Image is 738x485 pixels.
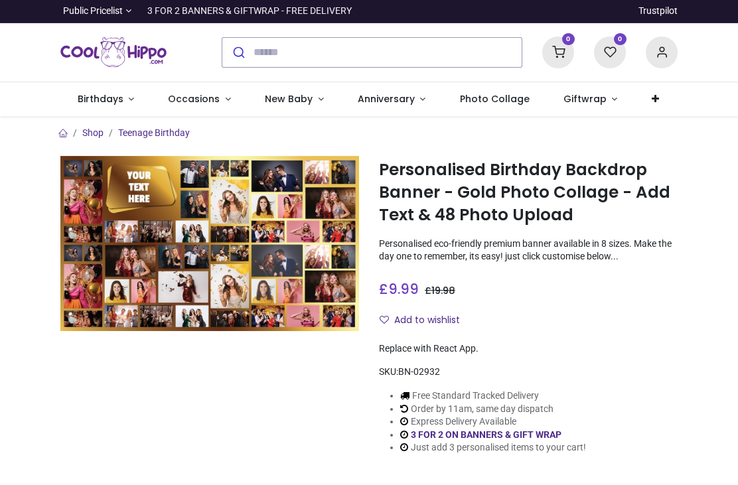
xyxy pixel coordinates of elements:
[380,315,389,324] i: Add to wishlist
[60,34,167,71] img: Cool Hippo
[222,38,254,67] button: Submit
[379,159,678,227] h1: Personalised Birthday Backdrop Banner - Gold Photo Collage - Add Text & 48 Photo Upload
[594,46,626,56] a: 0
[82,127,104,138] a: Shop
[379,309,471,332] button: Add to wishlistAdd to wishlist
[400,389,586,403] li: Free Standard Tracked Delivery
[60,5,131,18] a: Public Pricelist
[340,82,443,117] a: Anniversary
[379,342,678,356] div: Replace with React App.
[379,238,678,263] p: Personalised eco-friendly premium banner available in 8 sizes. Make the day one to remember, its ...
[168,92,220,105] span: Occasions
[60,156,359,332] img: Personalised Birthday Backdrop Banner - Gold Photo Collage - Add Text & 48 Photo Upload
[248,82,341,117] a: New Baby
[60,34,167,71] a: Logo of Cool Hippo
[400,441,586,454] li: Just add 3 personalised items to your cart!
[63,5,123,18] span: Public Pricelist
[460,92,530,105] span: Photo Collage
[78,92,123,105] span: Birthdays
[388,279,419,299] span: 9.99
[400,403,586,416] li: Order by 11am, same day dispatch
[411,429,561,440] a: 3 FOR 2 ON BANNERS & GIFT WRAP
[562,33,575,46] sup: 0
[400,415,586,429] li: Express Delivery Available
[563,92,607,105] span: Giftwrap
[147,5,352,18] div: 3 FOR 2 BANNERS & GIFTWRAP - FREE DELIVERY
[425,284,455,297] span: £
[358,92,415,105] span: Anniversary
[379,366,678,379] div: SKU:
[118,127,190,138] a: Teenage Birthday
[398,366,440,377] span: BN-02932
[379,279,419,299] span: £
[614,33,627,46] sup: 0
[431,284,455,297] span: 19.98
[265,92,313,105] span: New Baby
[638,5,678,18] a: Trustpilot
[542,46,574,56] a: 0
[546,82,634,117] a: Giftwrap
[60,82,151,117] a: Birthdays
[151,82,248,117] a: Occasions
